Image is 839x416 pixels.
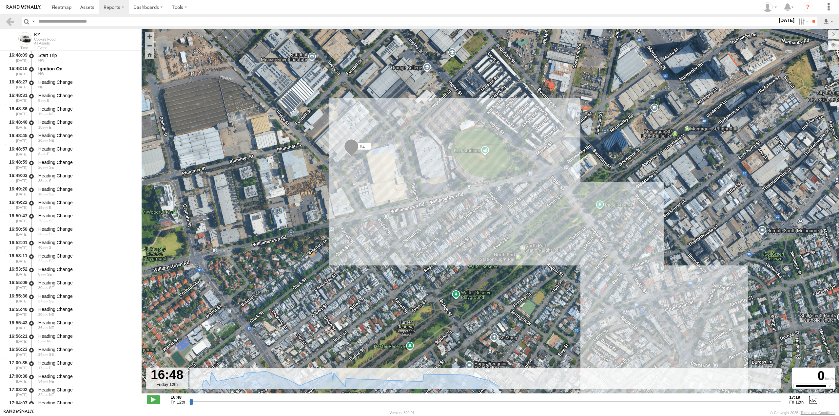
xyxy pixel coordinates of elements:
[34,37,55,41] div: Cookes Food
[38,353,48,356] span: 24
[5,158,28,171] div: 16:48:59 [DATE]
[5,145,28,157] div: 16:48:57 [DATE]
[5,359,28,371] div: 17:00:35 [DATE]
[38,299,48,303] span: 37
[31,17,36,26] label: Search Query
[38,85,43,89] span: Heading: 35
[5,319,28,331] div: 16:55:43 [DATE]
[38,373,135,379] div: Heading Change
[5,239,28,251] div: 16:52:01 [DATE]
[803,2,813,12] i: ?
[5,132,28,144] div: 16:48:45 [DATE]
[38,58,44,62] span: Heading: 330
[5,92,28,104] div: 16:48:31 [DATE]
[49,326,54,330] span: Heading: 33
[38,240,135,245] div: Heading Change
[38,266,135,272] div: Heading Change
[5,185,28,197] div: 16:49:20 [DATE]
[5,17,15,26] a: Back to previous Page
[38,313,48,317] span: 20
[38,66,135,72] div: Ignition On
[145,32,154,41] button: Zoom in
[5,51,28,63] div: 16:48:09 [DATE]
[38,306,135,312] div: Heading Change
[5,225,28,237] div: 16:50:50 [DATE]
[49,219,54,223] span: Heading: 113
[38,360,135,366] div: Heading Change
[38,200,135,206] div: Heading Change
[49,232,54,236] span: Heading: 144
[5,65,28,77] div: 16:48:10 [DATE]
[38,146,135,152] div: Heading Change
[5,252,28,264] div: 16:53:11 [DATE]
[37,46,142,50] div: Event
[145,50,154,59] button: Zoom Home
[5,386,28,398] div: 17:03:02 [DATE]
[38,152,46,156] span: 8
[147,395,160,404] label: Play/Stop
[49,366,51,370] span: Heading: 84
[49,245,51,249] span: Heading: 182
[38,192,48,196] span: 18
[5,46,28,50] div: Time
[4,409,34,416] a: Visit our Website
[801,411,835,415] a: Terms and Conditions
[823,17,834,26] label: Export results as...
[47,99,49,102] span: Heading: 76
[38,400,135,406] div: Heading Change
[5,118,28,131] div: 16:48:40 [DATE]
[38,253,135,259] div: Heading Change
[38,280,135,286] div: Heading Change
[38,272,46,276] span: 8
[49,286,54,290] span: Heading: 145
[38,339,46,343] span: 5
[47,152,49,156] span: Heading: 99
[38,232,48,236] span: 36
[34,32,55,37] div: KZ - View Asset History
[38,79,135,85] div: Heading Change
[38,293,135,299] div: Heading Change
[49,259,54,263] span: Heading: 150
[49,379,54,383] span: Heading: 46
[38,99,46,102] span: 5
[793,369,834,384] div: 0
[5,265,28,278] div: 16:53:52 [DATE]
[49,313,54,317] span: Heading: 65
[38,245,48,249] span: 40
[49,125,51,129] span: Heading: 84
[789,400,804,405] span: Fri 12th Sep 2025
[145,41,154,50] button: Zoom out
[38,52,135,58] div: Start Trip
[5,78,28,90] div: 16:48:27 [DATE]
[34,41,55,45] div: All Assets
[5,346,28,358] div: 16:56:23 [DATE]
[38,138,48,142] span: 20
[5,279,28,291] div: 16:55:09 [DATE]
[47,272,52,276] span: Heading: 115
[5,306,28,318] div: 16:55:40 [DATE]
[38,159,135,165] div: Heading Change
[38,333,135,339] div: Heading Change
[49,353,54,356] span: Heading: 125
[5,372,28,385] div: 17:00:38 [DATE]
[38,379,48,383] span: 34
[38,173,135,179] div: Heading Change
[38,206,48,209] span: 18
[38,125,48,129] span: 18
[38,320,135,326] div: Heading Change
[7,5,41,9] img: rand-logo.svg
[38,112,48,116] span: 19
[38,366,48,370] span: 17
[171,400,185,405] span: Fri 12th Sep 2025
[5,172,28,184] div: 16:49:03 [DATE]
[38,387,135,393] div: Heading Change
[38,347,135,353] div: Heading Change
[38,106,135,112] div: Heading Change
[5,399,28,411] div: 17:04:07 [DATE]
[770,411,835,415] div: © Copyright 2025 -
[38,119,135,125] div: Heading Change
[49,393,54,397] span: Heading: 27
[38,133,135,138] div: Heading Change
[38,326,48,330] span: 36
[777,17,796,24] label: [DATE]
